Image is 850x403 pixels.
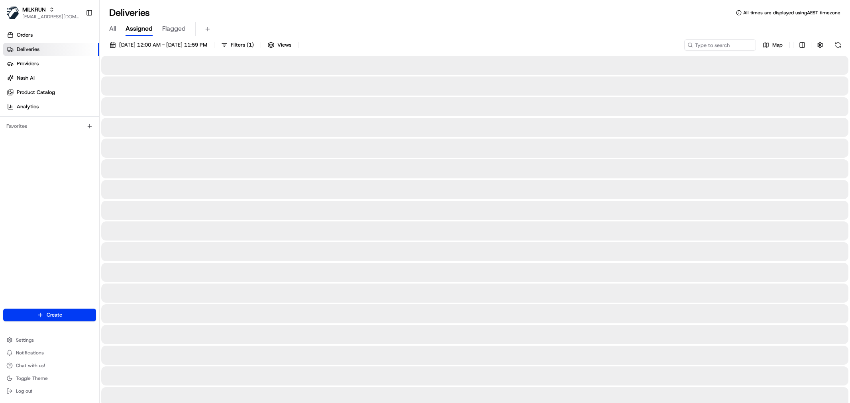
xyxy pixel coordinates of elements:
span: Filters [231,41,254,49]
a: Deliveries [3,43,99,56]
a: Nash AI [3,72,99,84]
button: Notifications [3,347,96,358]
button: Settings [3,335,96,346]
a: Providers [3,57,99,70]
button: Log out [3,385,96,397]
button: Views [264,39,295,51]
button: Map [759,39,786,51]
button: Create [3,309,96,321]
span: ( 1 ) [247,41,254,49]
span: Flagged [162,24,186,33]
span: Map [772,41,783,49]
span: Providers [17,60,39,67]
a: Analytics [3,100,99,113]
button: MILKRUNMILKRUN[EMAIL_ADDRESS][DOMAIN_NAME] [3,3,82,22]
button: Chat with us! [3,360,96,371]
span: Analytics [17,103,39,110]
button: MILKRUN [22,6,46,14]
span: Views [277,41,291,49]
div: Favorites [3,120,96,133]
span: Notifications [16,350,44,356]
span: Toggle Theme [16,375,48,381]
a: Orders [3,29,99,41]
span: Create [47,311,62,319]
span: [DATE] 12:00 AM - [DATE] 11:59 PM [119,41,207,49]
span: Chat with us! [16,362,45,369]
button: Toggle Theme [3,373,96,384]
input: Type to search [684,39,756,51]
button: [DATE] 12:00 AM - [DATE] 11:59 PM [106,39,211,51]
span: Settings [16,337,34,343]
span: Deliveries [17,46,39,53]
h1: Deliveries [109,6,150,19]
button: [EMAIL_ADDRESS][DOMAIN_NAME] [22,14,79,20]
span: Orders [17,31,33,39]
span: All times are displayed using AEST timezone [743,10,840,16]
button: Filters(1) [218,39,257,51]
span: Nash AI [17,74,35,82]
a: Product Catalog [3,86,99,99]
span: Assigned [126,24,153,33]
span: All [109,24,116,33]
button: Refresh [832,39,844,51]
img: MILKRUN [6,6,19,19]
span: Product Catalog [17,89,55,96]
span: Log out [16,388,32,394]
